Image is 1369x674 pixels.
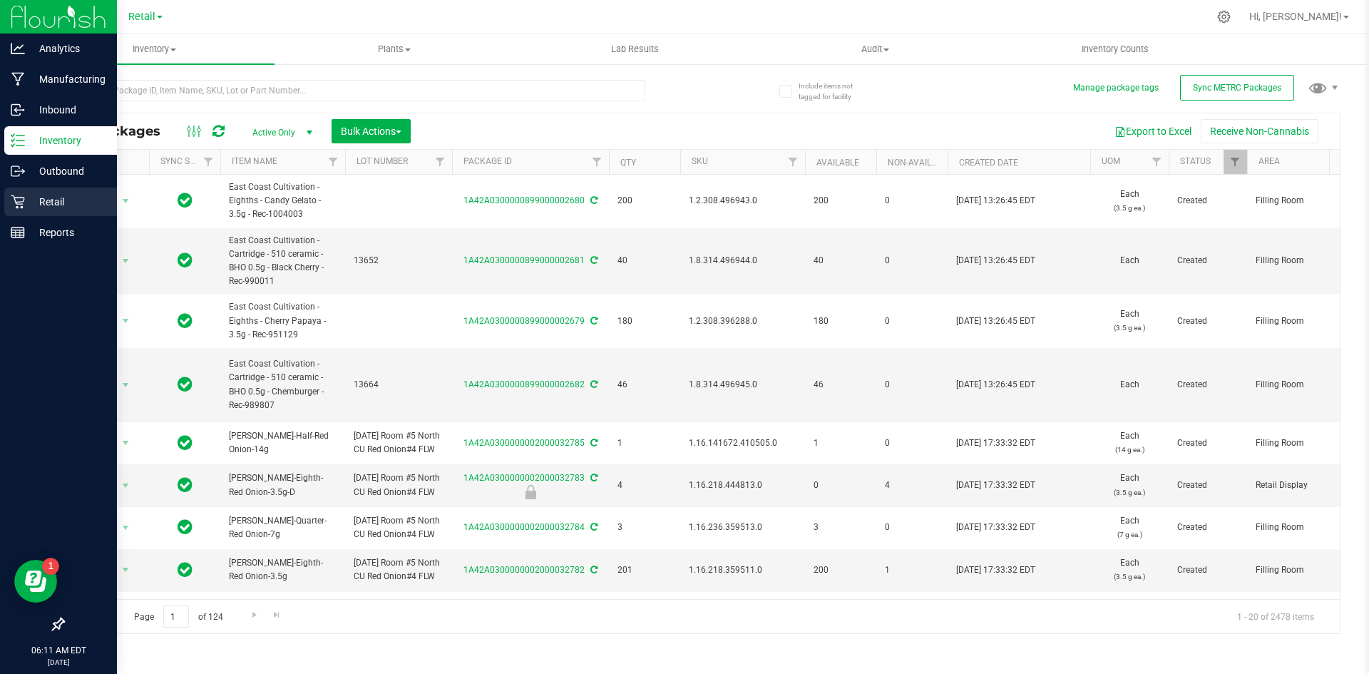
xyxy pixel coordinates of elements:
span: 1 - 20 of 2478 items [1226,606,1326,627]
span: 1 [885,563,939,577]
inline-svg: Reports [11,225,25,240]
span: In Sync [178,311,193,331]
span: Sync from Compliance System [588,522,598,532]
inline-svg: Inventory [11,133,25,148]
span: 180 [617,315,672,328]
span: In Sync [178,190,193,210]
p: Inbound [25,101,111,118]
span: Created [1177,563,1239,577]
span: East Coast Cultivation - Cartridge - 510 ceramic - BHO 0.5g - Chemburger - Rec-989807 [229,357,337,412]
span: In Sync [178,560,193,580]
p: (3.5 g ea.) [1099,570,1160,583]
button: Bulk Actions [332,119,411,143]
div: Manage settings [1215,10,1233,24]
span: 200 [617,194,672,208]
span: Filling Room [1256,254,1345,267]
a: Go to the next page [244,606,265,625]
a: Filter [1224,150,1247,174]
inline-svg: Retail [11,195,25,209]
span: 200 [814,194,868,208]
span: select [117,375,135,395]
a: Qty [620,158,636,168]
span: 0 [885,315,939,328]
iframe: Resource center [14,560,57,603]
a: Created Date [959,158,1018,168]
span: Inventory Counts [1062,43,1168,56]
span: 46 [814,378,868,392]
span: Sync from Compliance System [588,473,598,483]
span: [PERSON_NAME]-Eighth-Red Onion-3.5g [229,556,337,583]
span: Created [1177,378,1239,392]
a: Filter [781,150,805,174]
span: Created [1177,194,1239,208]
span: Sync from Compliance System [588,195,598,205]
span: 0 [885,436,939,450]
span: [DATE] 17:33:32 EDT [956,436,1035,450]
span: 4 [617,479,672,492]
a: 1A42A0300000002000032783 [463,473,585,483]
div: Newly Received [450,485,611,499]
span: 0 [814,479,868,492]
span: Sync from Compliance System [588,565,598,575]
span: In Sync [178,475,193,495]
inline-svg: Manufacturing [11,72,25,86]
span: Created [1177,315,1239,328]
span: [PERSON_NAME]-Quarter-Red Onion-7g [229,514,337,541]
span: Filling Room [1256,315,1345,328]
p: (14 g ea.) [1099,443,1160,456]
a: Inventory Counts [995,34,1236,64]
span: [DATE] 13:26:45 EDT [956,378,1035,392]
span: Each [1099,429,1160,456]
a: 1A42A0300000899000002680 [463,195,585,205]
a: Item Name [232,156,277,166]
a: Inventory [34,34,275,64]
span: Filling Room [1256,436,1345,450]
span: In Sync [178,517,193,537]
span: 0 [885,194,939,208]
a: 1A42A0300000002000032784 [463,522,585,532]
span: select [117,251,135,271]
span: Sync from Compliance System [588,438,598,448]
span: [DATE] Room #5 North CU Red Onion#4 FLW [354,514,443,541]
span: [DATE] Room #5 North CU Red Onion#4 FLW [354,429,443,456]
span: Include items not tagged for facility [799,81,870,102]
a: SKU [692,156,708,166]
span: 1 [814,436,868,450]
iframe: Resource center unread badge [42,558,59,575]
p: Retail [25,193,111,210]
span: Lab Results [592,43,678,56]
a: Filter [1145,150,1169,174]
a: Available [816,158,859,168]
span: 201 [617,563,672,577]
span: 180 [814,315,868,328]
p: Inventory [25,132,111,149]
span: Sync from Compliance System [588,379,598,389]
button: Receive Non-Cannabis [1201,119,1318,143]
p: [DATE] [6,657,111,668]
span: Retail Display [1256,479,1345,492]
span: select [117,560,135,580]
a: 1A42A0300000002000032782 [463,565,585,575]
span: [DATE] 17:33:32 EDT [956,521,1035,534]
a: Filter [585,150,609,174]
span: 1.2.308.396288.0 [689,315,796,328]
a: Area [1258,156,1280,166]
a: Lot Number [357,156,408,166]
span: 1 [617,436,672,450]
a: Audit [755,34,995,64]
p: (3.5 g ea.) [1099,486,1160,499]
span: Each [1099,471,1160,499]
span: [DATE] 13:26:45 EDT [956,194,1035,208]
span: Each [1099,514,1160,541]
p: Manufacturing [25,71,111,88]
span: Sync METRC Packages [1193,83,1281,93]
span: East Coast Cultivation - Cartridge - 510 ceramic - BHO 0.5g - Black Cherry - Rec-990011 [229,234,337,289]
span: East Coast Cultivation - Eighths - Cherry Papaya - 3.5g - Rec-951129 [229,300,337,342]
span: Created [1177,254,1239,267]
span: Each [1099,188,1160,215]
span: 200 [814,563,868,577]
span: In Sync [178,374,193,394]
span: [DATE] 17:33:32 EDT [956,479,1035,492]
span: 13652 [354,254,443,267]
